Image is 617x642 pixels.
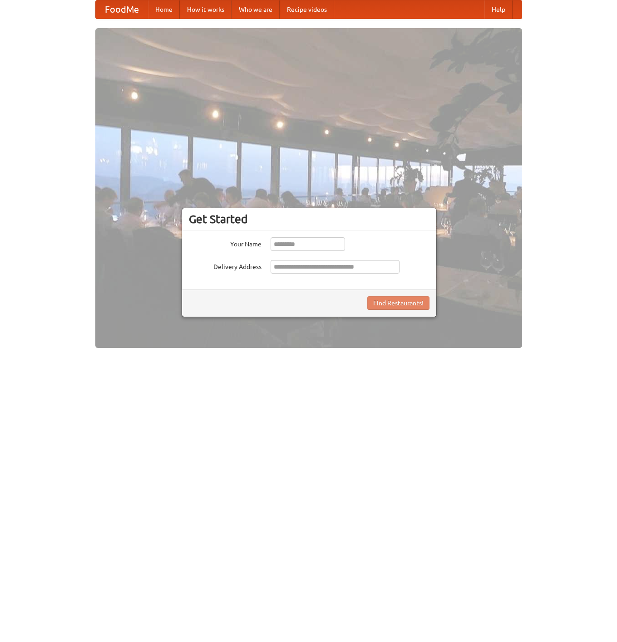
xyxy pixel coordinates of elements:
[232,0,280,19] a: Who we are
[189,212,429,226] h3: Get Started
[96,0,148,19] a: FoodMe
[148,0,180,19] a: Home
[280,0,334,19] a: Recipe videos
[484,0,513,19] a: Help
[189,260,262,271] label: Delivery Address
[189,237,262,249] label: Your Name
[180,0,232,19] a: How it works
[367,296,429,310] button: Find Restaurants!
